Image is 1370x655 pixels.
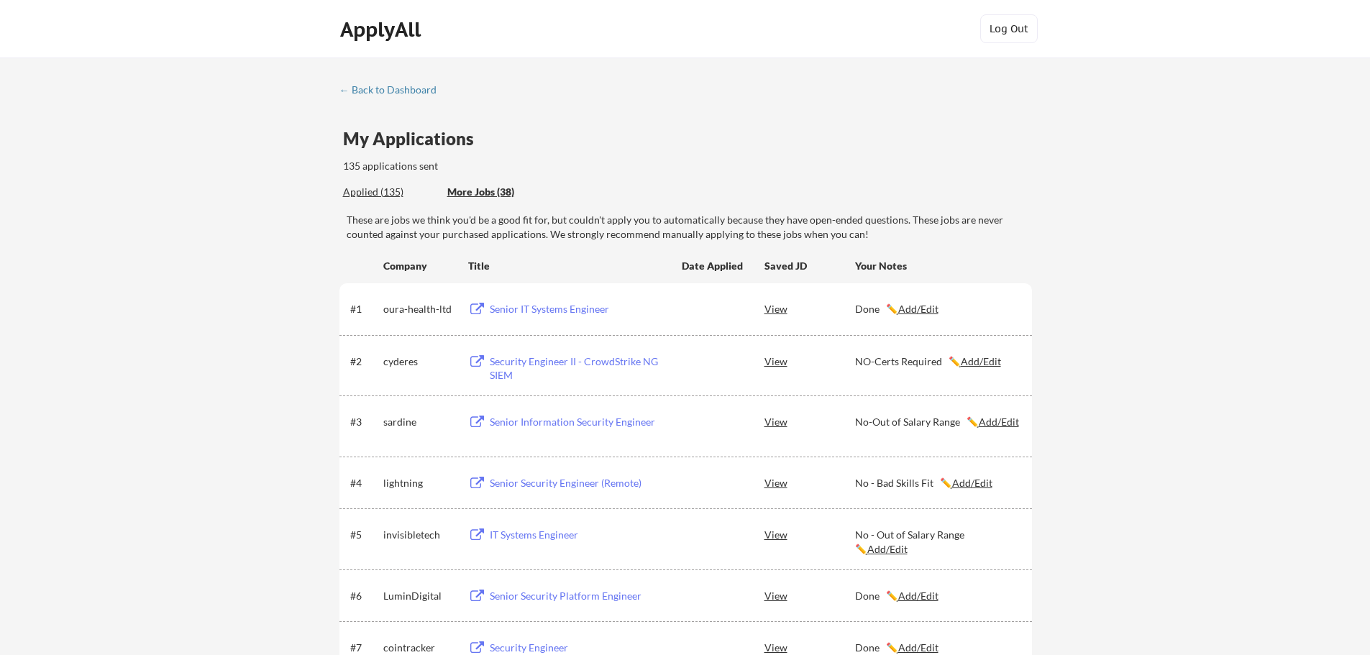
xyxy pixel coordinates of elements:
[855,641,1019,655] div: Done ✏️
[961,355,1001,367] u: Add/Edit
[383,641,455,655] div: cointracker
[490,354,668,383] div: Security Engineer II - CrowdStrike NG SIEM
[898,303,939,315] u: Add/Edit
[855,476,1019,490] div: No - Bad Skills Fit ✏️
[855,259,1019,273] div: Your Notes
[383,528,455,542] div: invisibletech
[855,589,1019,603] div: Done ✏️
[764,348,855,374] div: View
[764,252,855,278] div: Saved JD
[764,296,855,321] div: View
[350,354,378,369] div: #2
[952,477,992,489] u: Add/Edit
[855,302,1019,316] div: Done ✏️
[383,415,455,429] div: sardine
[855,415,1019,429] div: No-Out of Salary Range ✏️
[764,470,855,495] div: View
[350,528,378,542] div: #5
[898,641,939,654] u: Add/Edit
[490,528,668,542] div: IT Systems Engineer
[343,159,621,173] div: 135 applications sent
[343,185,437,200] div: These are all the jobs you've been applied to so far.
[383,589,455,603] div: LuminDigital
[447,185,553,199] div: More Jobs (38)
[383,476,455,490] div: lightning
[350,415,378,429] div: #3
[339,84,447,99] a: ← Back to Dashboard
[383,354,455,369] div: cyderes
[764,408,855,434] div: View
[764,582,855,608] div: View
[979,416,1019,428] u: Add/Edit
[447,185,553,200] div: These are job applications we think you'd be a good fit for, but couldn't apply you to automatica...
[490,641,668,655] div: Security Engineer
[468,259,668,273] div: Title
[383,259,455,273] div: Company
[855,528,1019,556] div: No - Out of Salary Range ✏️
[764,521,855,547] div: View
[490,302,668,316] div: Senior IT Systems Engineer
[867,543,908,555] u: Add/Edit
[383,302,455,316] div: oura-health-ltd
[350,589,378,603] div: #6
[339,85,447,95] div: ← Back to Dashboard
[490,589,668,603] div: Senior Security Platform Engineer
[350,476,378,490] div: #4
[490,476,668,490] div: Senior Security Engineer (Remote)
[343,185,437,199] div: Applied (135)
[855,354,1019,369] div: NO-Certs Required ✏️
[340,17,425,42] div: ApplyAll
[343,130,485,147] div: My Applications
[490,415,668,429] div: Senior Information Security Engineer
[350,302,378,316] div: #1
[347,213,1032,241] div: These are jobs we think you'd be a good fit for, but couldn't apply you to automatically because ...
[350,641,378,655] div: #7
[898,590,939,602] u: Add/Edit
[980,14,1038,43] button: Log Out
[682,259,745,273] div: Date Applied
